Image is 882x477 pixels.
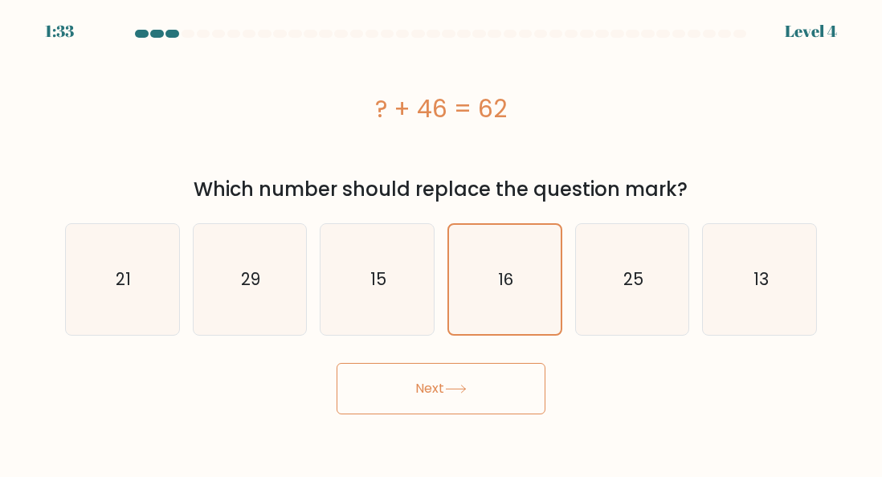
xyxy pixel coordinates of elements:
text: 15 [370,267,386,291]
text: 13 [753,267,768,291]
button: Next [337,363,545,414]
text: 25 [623,267,643,291]
div: ? + 46 = 62 [65,91,817,127]
div: Level 4 [785,19,837,43]
text: 21 [116,267,131,291]
div: 1:33 [45,19,74,43]
text: 16 [498,268,513,291]
text: 29 [241,267,260,291]
div: Which number should replace the question mark? [75,175,807,204]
